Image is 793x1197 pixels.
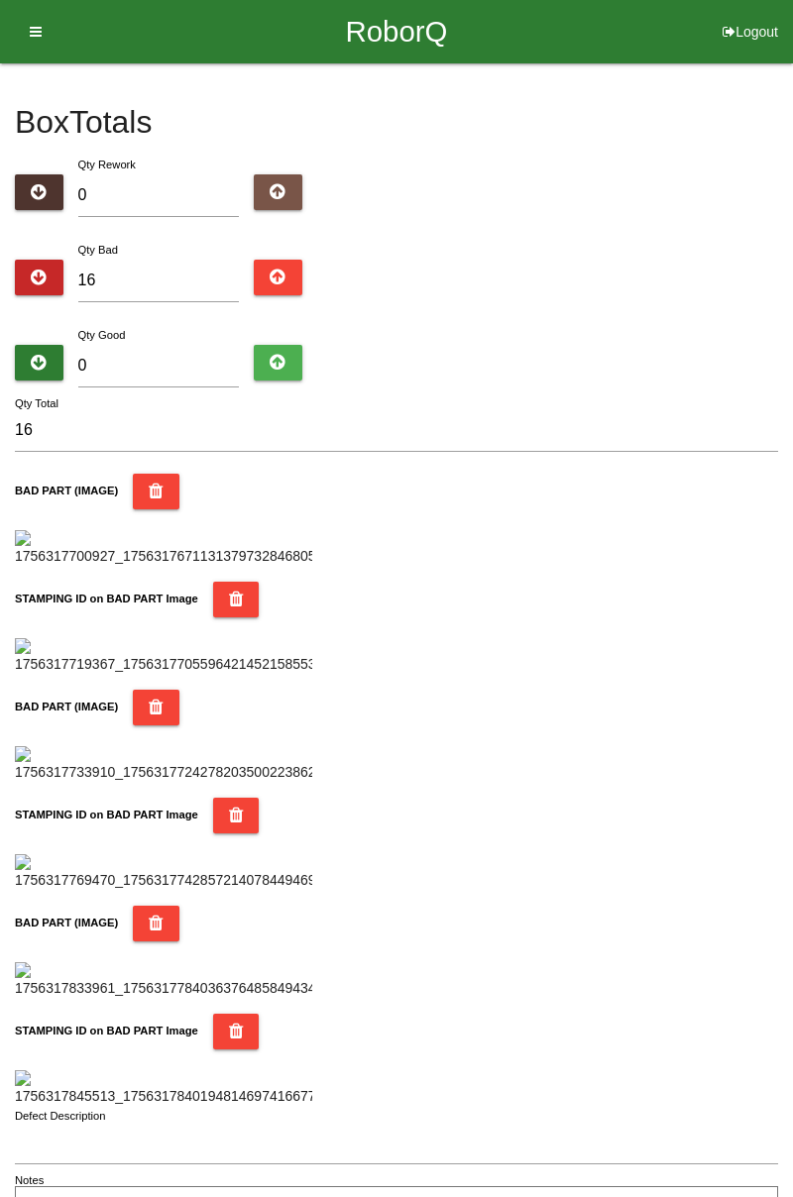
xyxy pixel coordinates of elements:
[15,701,118,712] b: BAD PART (IMAGE)
[213,1014,260,1049] button: STAMPING ID on BAD PART Image
[78,329,126,341] label: Qty Good
[15,485,118,496] b: BAD PART (IMAGE)
[15,1108,106,1125] label: Defect Description
[15,1070,312,1107] img: 1756317845513_17563178401948146974166770016093.jpg
[15,962,312,999] img: 1756317833961_17563177840363764858494346453334.jpg
[15,746,312,783] img: 1756317733910_1756317724278203500223862056783.jpg
[15,395,58,412] label: Qty Total
[15,809,198,820] b: STAMPING ID on BAD PART Image
[78,159,136,170] label: Qty Rework
[15,530,312,567] img: 1756317700927_17563176711313797328468054873660.jpg
[213,582,260,617] button: STAMPING ID on BAD PART Image
[15,638,312,675] img: 1756317719367_17563177055964214521585533006817.jpg
[15,593,198,604] b: STAMPING ID on BAD PART Image
[15,917,118,928] b: BAD PART (IMAGE)
[15,1172,44,1189] label: Notes
[133,690,179,725] button: BAD PART (IMAGE)
[213,798,260,833] button: STAMPING ID on BAD PART Image
[133,474,179,509] button: BAD PART (IMAGE)
[15,105,778,140] h4: Box Totals
[15,1025,198,1036] b: STAMPING ID on BAD PART Image
[78,244,118,256] label: Qty Bad
[15,854,312,891] img: 1756317769470_17563177428572140784494696073983.jpg
[133,906,179,941] button: BAD PART (IMAGE)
